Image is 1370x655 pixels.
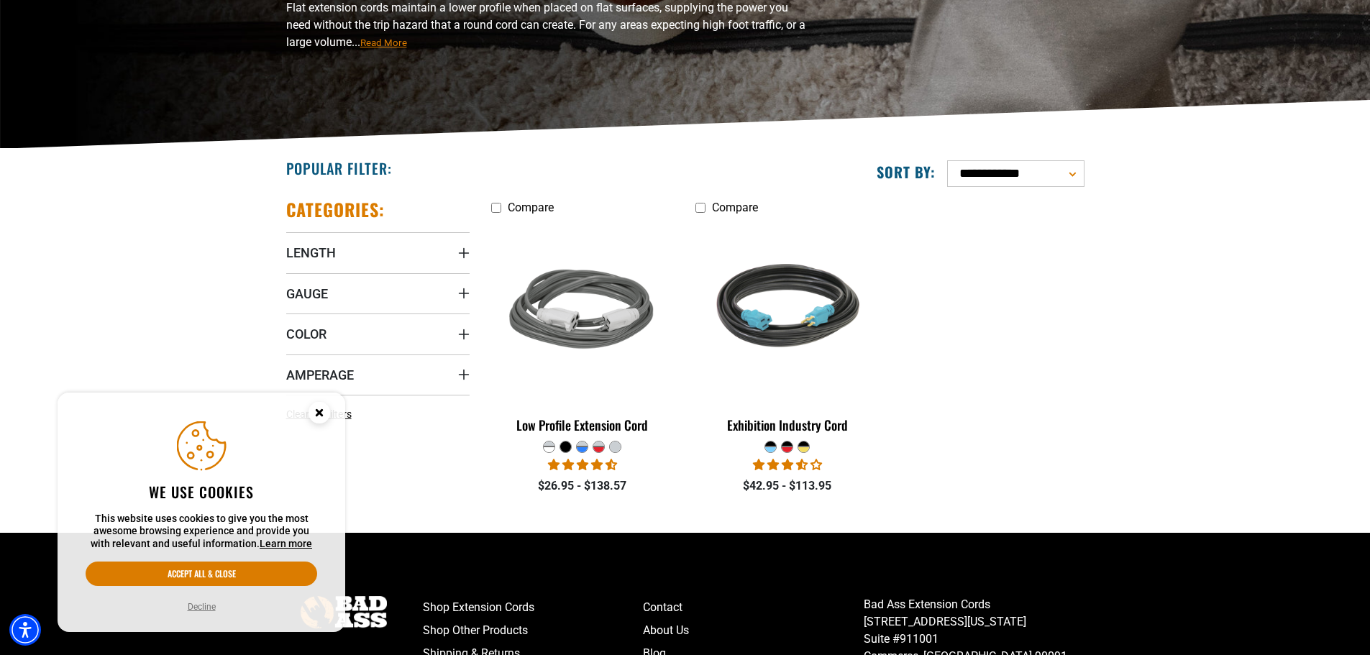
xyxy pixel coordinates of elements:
[286,313,470,354] summary: Color
[86,513,317,551] p: This website uses cookies to give you the most awesome browsing experience and provide you with r...
[697,229,878,394] img: black teal
[643,619,864,642] a: About Us
[286,354,470,395] summary: Amperage
[286,244,336,261] span: Length
[423,619,644,642] a: Shop Other Products
[286,198,385,221] h2: Categories:
[508,201,554,214] span: Compare
[695,418,879,431] div: Exhibition Industry Cord
[286,326,326,342] span: Color
[695,221,879,440] a: black teal Exhibition Industry Cord
[423,596,644,619] a: Shop Extension Cords
[491,418,675,431] div: Low Profile Extension Cord
[712,201,758,214] span: Compare
[293,393,345,437] button: Close this option
[491,221,675,440] a: grey & white Low Profile Extension Cord
[695,477,879,495] div: $42.95 - $113.95
[86,482,317,501] h2: We use cookies
[643,596,864,619] a: Contact
[286,367,354,383] span: Amperage
[286,232,470,272] summary: Length
[286,273,470,313] summary: Gauge
[286,1,805,49] span: Flat extension cords maintain a lower profile when placed on flat surfaces, supplying the power y...
[183,600,220,614] button: Decline
[877,162,936,181] label: Sort by:
[9,614,41,646] div: Accessibility Menu
[492,229,673,394] img: grey & white
[360,37,407,48] span: Read More
[491,477,675,495] div: $26.95 - $138.57
[58,393,345,633] aside: Cookie Consent
[260,538,312,549] a: This website uses cookies to give you the most awesome browsing experience and provide you with r...
[286,285,328,302] span: Gauge
[286,159,392,178] h2: Popular Filter:
[548,458,617,472] span: 4.50 stars
[753,458,822,472] span: 3.67 stars
[86,562,317,586] button: Accept all & close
